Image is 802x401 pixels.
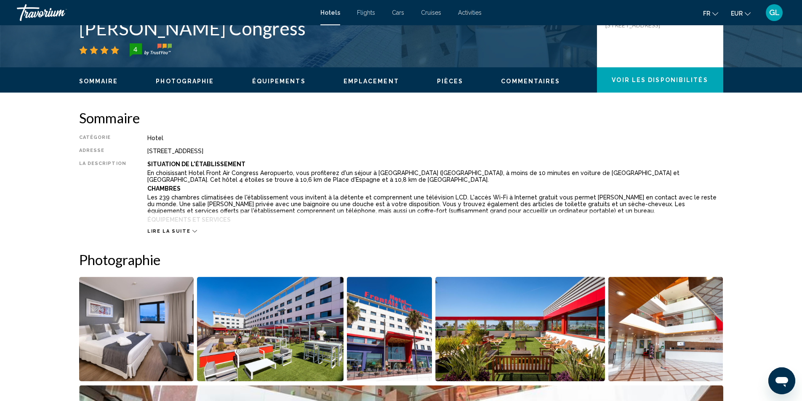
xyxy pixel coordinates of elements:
[703,7,718,19] button: Change language
[437,77,464,85] button: Pièces
[197,276,344,382] button: Open full-screen image slider
[79,276,194,382] button: Open full-screen image slider
[344,77,399,85] button: Emplacement
[147,185,181,192] b: Chambres
[147,228,197,234] button: Lire la suite
[458,9,482,16] a: Activities
[597,67,723,93] button: Voir les disponibilités
[17,4,312,21] a: Travorium
[421,9,441,16] a: Cruises
[763,4,785,21] button: User Menu
[130,43,172,57] img: trustyou-badge-hor.svg
[769,8,780,17] span: GL
[347,276,432,382] button: Open full-screen image slider
[357,9,375,16] a: Flights
[79,135,126,141] div: Catégorie
[731,7,751,19] button: Change currency
[79,77,118,85] button: Sommaire
[79,17,589,39] h1: [PERSON_NAME] Congress
[79,148,126,154] div: Adresse
[612,77,708,84] span: Voir les disponibilités
[147,148,723,154] div: [STREET_ADDRESS]
[156,77,214,85] button: Photographie
[147,194,723,214] p: Les 239 chambres climatisées de l'établissement vous invitent à la détente et comprennent une tél...
[147,135,723,141] div: Hotel
[252,77,306,85] button: Équipements
[608,276,723,382] button: Open full-screen image slider
[605,21,673,29] p: [STREET_ADDRESS]
[79,161,126,224] div: La description
[79,109,723,126] h2: Sommaire
[392,9,404,16] a: Cars
[79,251,723,268] h2: Photographie
[703,10,710,17] span: fr
[147,161,245,167] b: Situation De L'établissement
[147,170,723,183] p: En choisissant Hotel Front Air Congress Aeropuerto, vous profiterez d'un séjour à [GEOGRAPHIC_DAT...
[731,10,743,17] span: EUR
[435,276,605,382] button: Open full-screen image slider
[127,44,144,54] div: 4
[501,77,560,85] button: Commentaires
[147,228,190,234] span: Lire la suite
[320,9,340,16] a: Hotels
[768,367,795,394] iframe: Bouton de lancement de la fenêtre de messagerie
